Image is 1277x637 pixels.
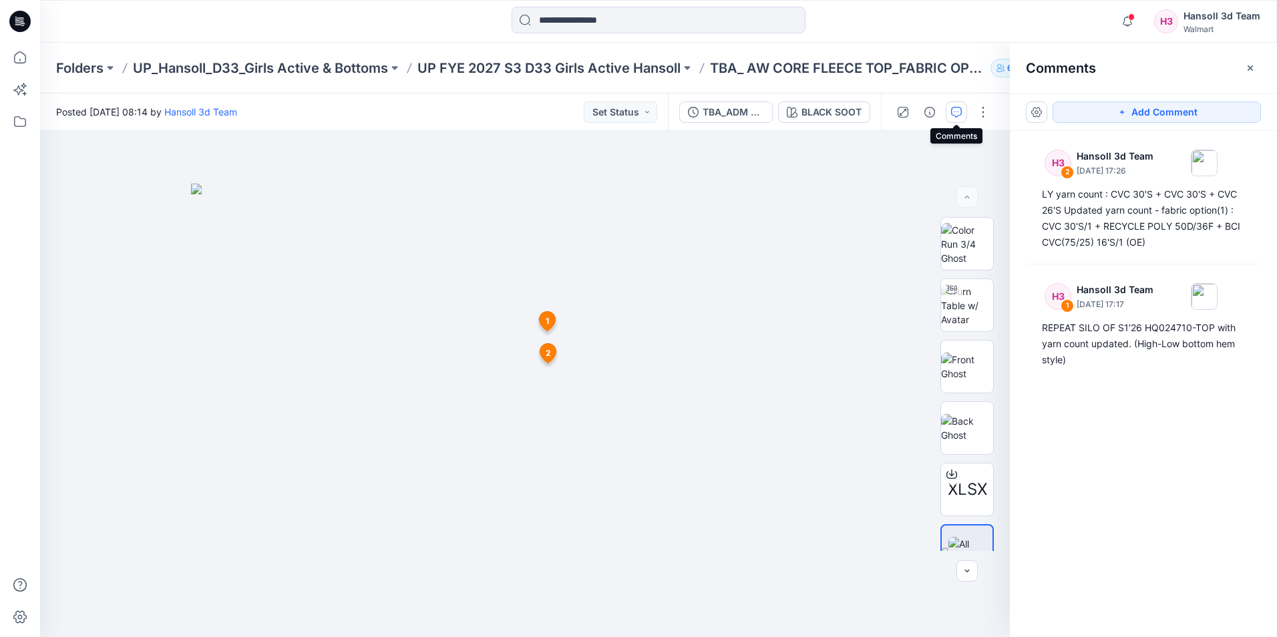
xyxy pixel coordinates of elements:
div: BLACK SOOT [801,105,862,120]
img: All colorways [948,537,992,565]
h2: Comments [1026,60,1096,76]
div: Hansoll 3d Team [1183,8,1260,24]
span: XLSX [948,477,987,501]
img: Back Ghost [941,414,993,442]
a: Folders [56,59,104,77]
p: TBA_ AW CORE FLEECE TOP_FABRIC OPT(1) [710,59,985,77]
button: Add Comment [1053,101,1261,123]
div: Walmart [1183,24,1260,34]
div: TBA_ADM FC_AW CORE FLEECE TOP [703,105,764,120]
p: Hansoll 3d Team [1077,282,1153,298]
p: [DATE] 17:26 [1077,164,1153,178]
img: eyJhbGciOiJIUzI1NiIsImtpZCI6IjAiLCJzbHQiOiJzZXMiLCJ0eXAiOiJKV1QifQ.eyJkYXRhIjp7InR5cGUiOiJzdG9yYW... [191,184,859,637]
a: UP FYE 2027 S3 D33 Girls Active Hansoll [417,59,681,77]
div: H3 [1045,283,1071,310]
button: TBA_ADM FC_AW CORE FLEECE TOP [679,101,773,123]
div: REPEAT SILO OF S1'26 HQ024710-TOP with yarn count updated. (High-Low bottom hem style) [1042,320,1245,368]
span: Posted [DATE] 08:14 by [56,105,237,119]
div: LY yarn count : CVC 30'S + CVC 30'S + CVC 26'S Updated yarn count - fabric option(1) : CVC 30'S/1... [1042,186,1245,250]
img: Color Run 3/4 Ghost [941,223,993,265]
div: 1 [1061,299,1074,312]
a: Hansoll 3d Team [164,106,237,118]
div: H3 [1045,150,1071,176]
p: 69 [1007,61,1018,75]
img: Turn Table w/ Avatar [941,284,993,327]
button: BLACK SOOT [778,101,870,123]
button: 69 [990,59,1035,77]
img: Front Ghost [941,353,993,381]
div: 2 [1061,166,1074,179]
button: Details [919,101,940,123]
p: [DATE] 17:17 [1077,298,1153,311]
a: UP_Hansoll_D33_Girls Active & Bottoms [133,59,388,77]
div: H3 [1154,9,1178,33]
p: Hansoll 3d Team [1077,148,1153,164]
